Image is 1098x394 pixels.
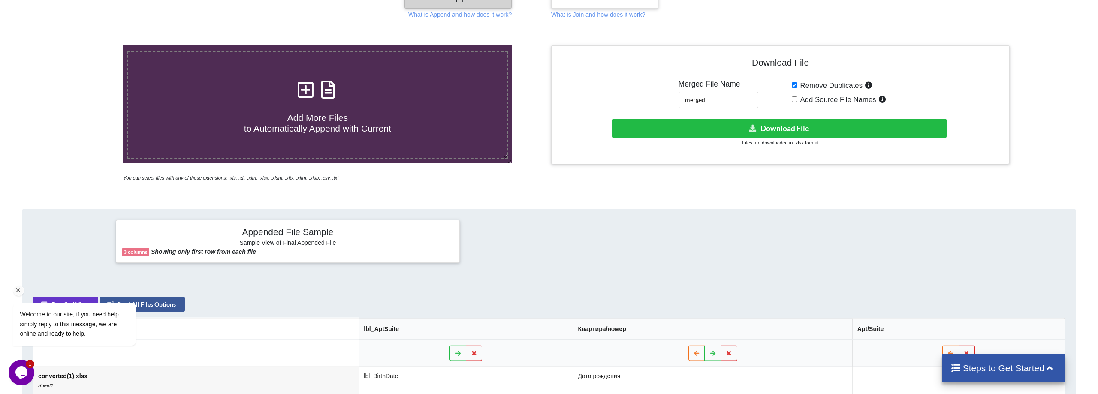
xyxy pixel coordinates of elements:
button: Download File [612,119,947,138]
th: lbl_AptSuite [359,319,573,340]
h5: Merged File Name [679,80,758,89]
th: Apt/Suite [852,319,1065,340]
span: Add Source File Names [797,96,876,104]
h4: Appended File Sample [122,226,453,238]
p: What is Append and how does it work? [408,10,512,19]
b: Showing only first row from each file [151,248,256,255]
h4: Download File [558,52,1003,76]
iframe: chat widget [9,225,163,355]
input: Enter File Name [679,92,758,108]
h6: Sample View of Final Appended File [122,239,453,248]
span: Add More Files to Automatically Append with Current [244,113,391,133]
i: You can select files with any of these extensions: .xls, .xlt, .xlm, .xlsx, .xlsm, .xltx, .xltm, ... [123,175,338,180]
i: Sheet1 [38,383,53,388]
span: Remove Duplicates [797,81,863,90]
h4: Steps to Get Started [950,363,1056,373]
button: Read All Files Options [100,297,185,312]
p: What is Join and how does it work? [551,10,645,19]
th: Квартира/номер [573,319,852,340]
iframe: chat widget [9,360,36,385]
small: Files are downloaded in .xlsx format [742,140,818,145]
